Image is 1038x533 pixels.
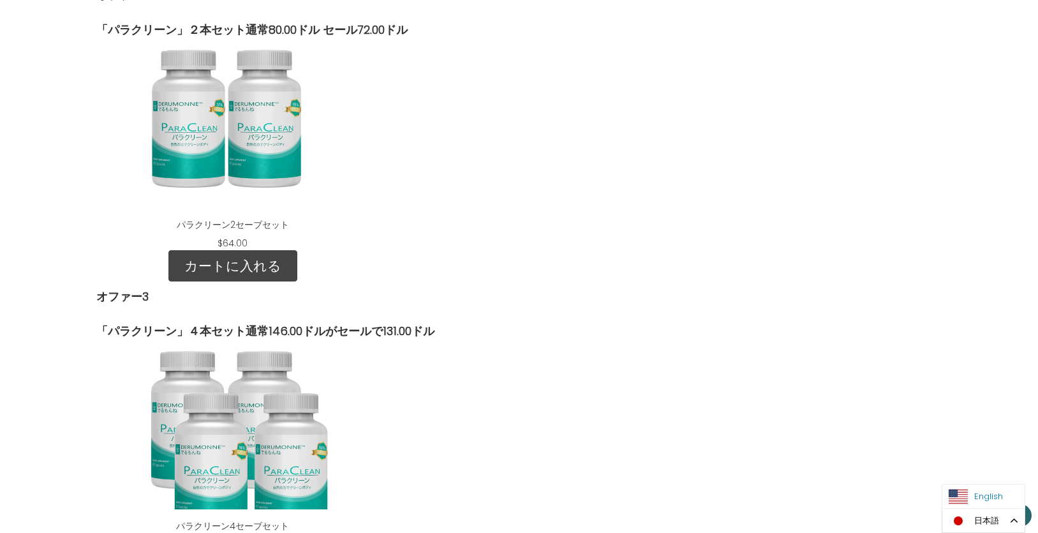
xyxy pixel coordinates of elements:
ul: Language list [942,484,1025,509]
a: パラクリーン2セーブセット [177,218,289,231]
a: パラクリーン4セーブセット [176,520,289,532]
strong: 「パラクリーン」４本セット通常146.00ドルがセールで131.00ドル [96,323,434,339]
a: English [942,484,1012,508]
a: 日本語 [942,509,1025,532]
div: ParaClean 2 Save Set [96,38,369,250]
a: カートに入れる [168,250,297,282]
aside: Language selected: 日本語 [942,508,1025,533]
div: $64.00 [210,237,255,250]
strong: オファー3 [96,289,149,304]
strong: 「パラクリーン」２本セット通常80.00ドル セール72.00ドル [96,22,408,38]
div: Language [942,508,1025,533]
